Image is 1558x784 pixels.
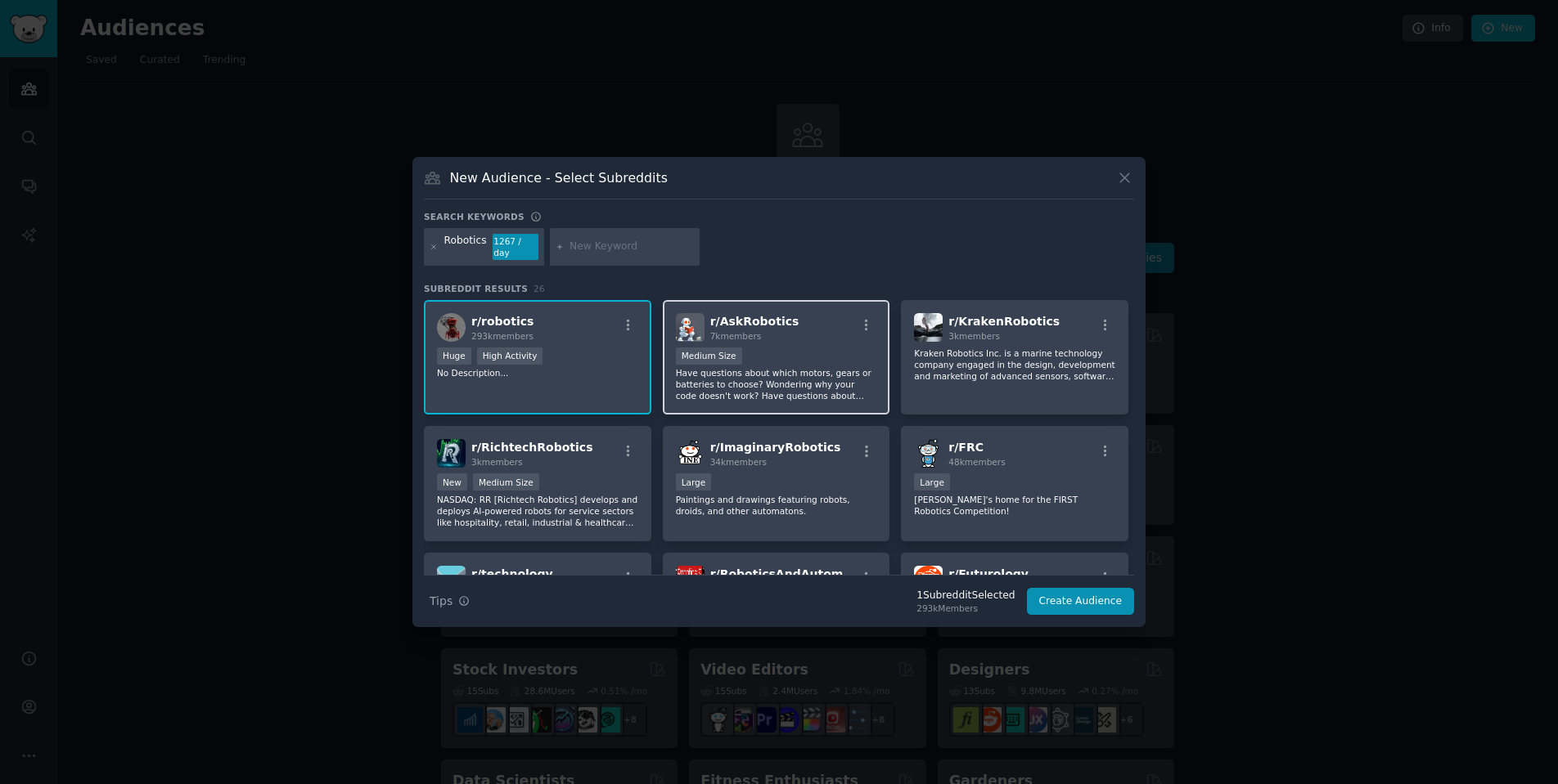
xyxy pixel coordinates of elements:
button: Create Audience [1027,588,1135,616]
p: Kraken Robotics Inc. is a marine technology company engaged in the design, development and market... [914,347,1115,382]
img: ImaginaryRobotics [676,439,705,468]
span: Tips [430,593,453,610]
p: No Description... [437,367,638,379]
h3: Search keywords [424,211,525,222]
span: 3k members [948,331,1000,341]
span: r/ technology [471,567,553,580]
p: NASDAQ: RR [Richtech Robotics] develops and deploys AI-powered robots for service sectors like ho... [437,494,638,528]
div: Medium Size [676,347,742,365]
span: r/ RichtechRobotics [471,441,593,454]
span: 26 [534,284,545,293]
img: KrakenRobotics [914,313,943,342]
div: 1 Subreddit Selected [916,589,1015,603]
input: New Keyword [570,240,694,254]
span: 34k members [710,457,767,467]
div: 293k Members [916,603,1015,614]
img: robotics [437,313,466,342]
span: 48k members [948,457,1005,467]
div: Huge [437,347,471,365]
img: technology [437,566,466,594]
p: Paintings and drawings featuring robots, droids, and other automatons. [676,494,877,517]
div: Medium Size [473,473,539,491]
div: Large [676,473,712,491]
div: New [437,473,467,491]
span: 293k members [471,331,534,341]
span: r/ robotics [471,315,534,328]
img: Futurology [914,566,943,594]
img: RoboticsAndAutomation [676,566,705,594]
span: r/ RoboticsAndAutomation [710,567,876,580]
div: 1267 / day [493,234,538,260]
div: Robotics [444,234,487,260]
img: RichtechRobotics [437,439,466,468]
div: Large [914,473,950,491]
p: [PERSON_NAME]'s home for the FIRST Robotics Competition! [914,494,1115,517]
span: r/ ImaginaryRobotics [710,441,841,454]
span: Subreddit Results [424,283,528,294]
span: r/ KrakenRobotics [948,315,1060,328]
span: 3k members [471,457,523,467]
span: r/ FRC [948,441,984,454]
h3: New Audience - Select Subreddits [450,169,668,186]
img: AskRobotics [676,313,705,342]
button: Tips [424,587,475,616]
span: r/ Futurology [948,567,1029,580]
span: 7k members [710,331,762,341]
div: High Activity [477,347,543,365]
p: Have questions about which motors, gears or batteries to choose? Wondering why your code doesn't ... [676,367,877,401]
img: FRC [914,439,943,468]
span: r/ AskRobotics [710,315,799,328]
